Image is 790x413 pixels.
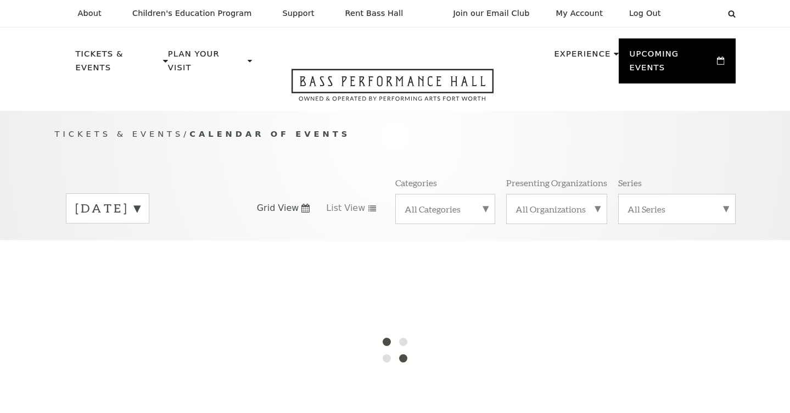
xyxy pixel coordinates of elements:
[630,47,715,81] p: Upcoming Events
[679,8,718,19] select: Select:
[326,202,365,214] span: List View
[55,127,736,141] p: /
[75,200,140,217] label: [DATE]
[76,47,161,81] p: Tickets & Events
[618,177,642,188] p: Series
[55,129,184,138] span: Tickets & Events
[189,129,350,138] span: Calendar of Events
[627,203,726,215] label: All Series
[257,202,299,214] span: Grid View
[516,203,598,215] label: All Organizations
[78,9,102,18] p: About
[554,47,610,67] p: Experience
[168,47,245,81] p: Plan Your Visit
[345,9,404,18] p: Rent Bass Hall
[405,203,486,215] label: All Categories
[283,9,315,18] p: Support
[506,177,607,188] p: Presenting Organizations
[132,9,252,18] p: Children's Education Program
[395,177,437,188] p: Categories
